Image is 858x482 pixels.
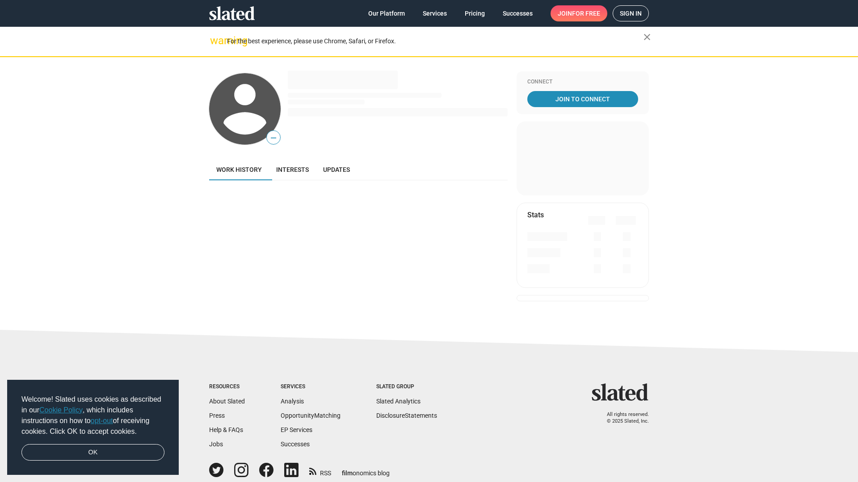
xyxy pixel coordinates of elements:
[227,35,643,47] div: For the best experience, please use Chrome, Safari, or Firefox.
[527,91,638,107] a: Join To Connect
[342,470,353,477] span: film
[7,380,179,475] div: cookieconsent
[572,5,600,21] span: for free
[527,79,638,86] div: Connect
[376,412,437,419] a: DisclosureStatements
[21,394,164,437] span: Welcome! Slated uses cookies as described in our , which includes instructions on how to of recei...
[551,5,607,21] a: Joinfor free
[642,32,652,42] mat-icon: close
[269,159,316,180] a: Interests
[376,398,421,405] a: Slated Analytics
[39,406,83,414] a: Cookie Policy
[323,166,350,173] span: Updates
[529,91,636,107] span: Join To Connect
[465,5,485,21] span: Pricing
[458,5,492,21] a: Pricing
[91,417,113,424] a: opt-out
[309,464,331,478] a: RSS
[597,411,649,424] p: All rights reserved. © 2025 Slated, Inc.
[210,35,221,46] mat-icon: warning
[503,5,533,21] span: Successes
[416,5,454,21] a: Services
[281,398,304,405] a: Analysis
[276,166,309,173] span: Interests
[496,5,540,21] a: Successes
[423,5,447,21] span: Services
[281,440,310,448] a: Successes
[281,412,341,419] a: OpportunityMatching
[209,426,243,433] a: Help & FAQs
[316,159,357,180] a: Updates
[281,383,341,391] div: Services
[267,132,280,144] span: —
[527,210,544,220] mat-card-title: Stats
[209,383,245,391] div: Resources
[620,6,642,21] span: Sign in
[216,166,262,173] span: Work history
[209,440,223,448] a: Jobs
[209,398,245,405] a: About Slated
[558,5,600,21] span: Join
[342,462,390,478] a: filmonomics blog
[281,426,312,433] a: EP Services
[21,444,164,461] a: dismiss cookie message
[368,5,405,21] span: Our Platform
[361,5,412,21] a: Our Platform
[209,159,269,180] a: Work history
[376,383,437,391] div: Slated Group
[209,412,225,419] a: Press
[613,5,649,21] a: Sign in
